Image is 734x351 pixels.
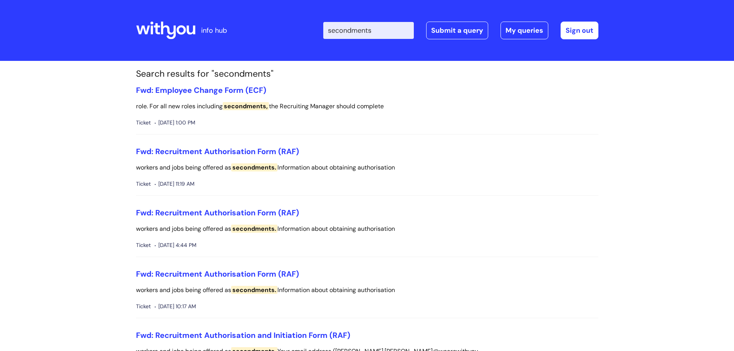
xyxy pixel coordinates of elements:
a: Fwd: Recruitment Authorisation Form (RAF) [136,146,299,156]
a: Fwd: Recruitment Authorisation Form (RAF) [136,208,299,218]
p: workers and jobs being offered as Information about obtaining authorisation [136,223,598,235]
p: info hub [201,24,227,37]
a: Sign out [561,22,598,39]
p: workers and jobs being offered as Information about obtaining authorisation [136,285,598,296]
span: secondments. [231,286,277,294]
a: Submit a query [426,22,488,39]
span: Ticket [136,302,151,311]
span: secondments. [231,163,277,171]
span: [DATE] 4:44 PM [155,240,197,250]
a: Fwd: Recruitment Authorisation Form (RAF) [136,269,299,279]
div: | - [323,22,598,39]
span: secondments, [223,102,269,110]
span: [DATE] 1:00 PM [155,118,195,128]
span: Ticket [136,240,151,250]
a: Fwd: Employee Change Form (ECF) [136,85,266,95]
h1: Search results for "secondments" [136,69,598,79]
p: workers and jobs being offered as Information about obtaining authorisation [136,162,598,173]
span: [DATE] 10:17 AM [155,302,196,311]
input: Search [323,22,414,39]
span: secondments. [231,225,277,233]
span: [DATE] 11:19 AM [155,179,195,189]
a: My queries [501,22,548,39]
span: Ticket [136,179,151,189]
span: Ticket [136,118,151,128]
p: role. For all new roles including the Recruiting Manager should complete [136,101,598,112]
a: Fwd: Recruitment Authorisation and Initiation Form (RAF) [136,330,350,340]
